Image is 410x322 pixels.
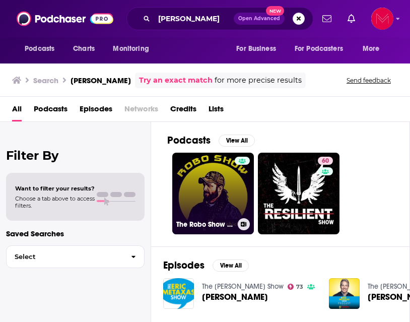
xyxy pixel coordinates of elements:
[106,39,162,58] button: open menu
[258,153,339,234] a: 60
[344,76,394,85] button: Send feedback
[34,101,67,121] a: Podcasts
[163,259,204,272] h2: Episodes
[113,42,149,56] span: Monitoring
[236,42,276,56] span: For Business
[202,293,268,301] span: [PERSON_NAME]
[202,282,284,291] a: The Eric Metaxas Show
[266,6,284,16] span: New
[12,101,22,121] a: All
[17,9,113,28] img: Podchaser - Follow, Share and Rate Podcasts
[318,10,335,27] a: Show notifications dropdown
[126,7,313,30] div: Search podcasts, credits, & more...
[15,195,95,209] span: Choose a tab above to access filters.
[139,75,213,86] a: Try an exact match
[371,8,393,30] button: Show profile menu
[80,101,112,121] a: Episodes
[371,8,393,30] img: User Profile
[154,11,234,27] input: Search podcasts, credits, & more...
[66,39,101,58] a: Charts
[73,42,95,56] span: Charts
[202,293,268,301] a: Chad Robichaux
[167,134,255,147] a: PodcastsView All
[213,260,249,272] button: View All
[219,135,255,147] button: View All
[356,39,392,58] button: open menu
[6,229,145,238] p: Saved Searches
[163,259,249,272] a: EpisodesView All
[371,8,393,30] span: Logged in as Pamelamcclure
[363,42,380,56] span: More
[296,285,303,289] span: 73
[167,134,211,147] h2: Podcasts
[163,278,194,309] img: Chad Robichaux
[25,42,54,56] span: Podcasts
[234,13,285,25] button: Open AdvancedNew
[6,245,145,268] button: Select
[238,16,280,21] span: Open Advanced
[6,148,145,163] h2: Filter By
[71,76,131,85] h3: [PERSON_NAME]
[288,284,304,290] a: 73
[209,101,224,121] a: Lists
[288,39,358,58] button: open menu
[124,101,158,121] span: Networks
[176,220,234,229] h3: The Robo Show With [PERSON_NAME]
[215,75,302,86] span: for more precise results
[329,278,360,309] img: Chad Robichaux
[318,157,333,165] a: 60
[170,101,196,121] a: Credits
[15,185,95,192] span: Want to filter your results?
[322,156,329,166] span: 60
[33,76,58,85] h3: Search
[18,39,67,58] button: open menu
[7,253,123,260] span: Select
[229,39,289,58] button: open menu
[172,153,254,234] a: The Robo Show With [PERSON_NAME]
[344,10,359,27] a: Show notifications dropdown
[295,42,343,56] span: For Podcasters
